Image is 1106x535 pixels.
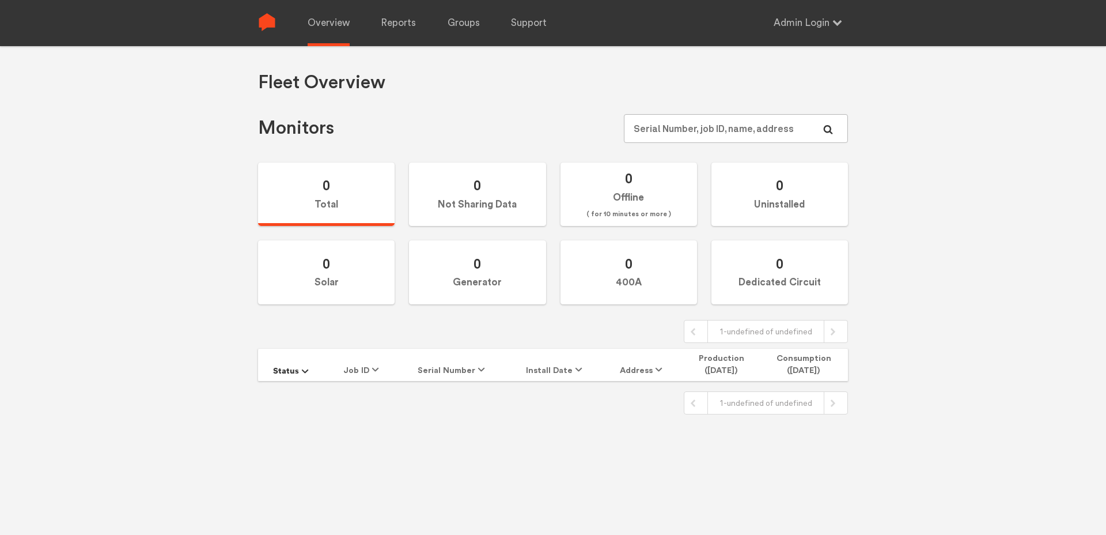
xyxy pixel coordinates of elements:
label: Uninstalled [711,163,848,227]
div: 1-undefined of undefined [707,392,824,414]
th: Address [604,349,683,381]
label: Total [258,163,395,227]
th: Production ([DATE]) [683,349,760,381]
span: 0 [474,255,481,272]
img: Sense Logo [258,13,276,31]
h1: Fleet Overview [258,71,385,95]
th: Consumption ([DATE]) [760,349,848,381]
div: 1-undefined of undefined [707,321,824,342]
span: 0 [776,177,783,194]
span: 0 [474,177,481,194]
span: 0 [625,170,632,187]
h1: Monitors [258,116,334,140]
th: Status [258,349,328,381]
label: Offline [560,163,697,227]
label: 400A [560,240,697,304]
label: Not Sharing Data [409,163,546,227]
span: ( for 10 minutes or more ) [586,208,671,221]
th: Job ID [328,349,399,381]
label: Generator [409,240,546,304]
span: 0 [625,255,632,272]
span: 0 [323,177,330,194]
span: 0 [323,255,330,272]
label: Dedicated Circuit [711,240,848,304]
label: Solar [258,240,395,304]
th: Install Date [508,349,604,381]
input: Serial Number, job ID, name, address [624,114,848,143]
span: 0 [776,255,783,272]
th: Serial Number [399,349,508,381]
